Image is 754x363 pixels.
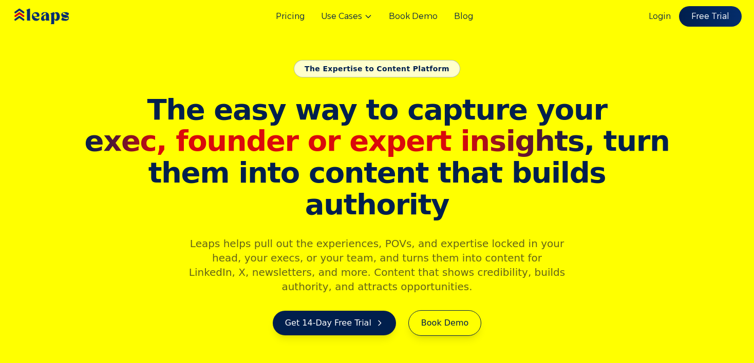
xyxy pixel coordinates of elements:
button: Use Cases [321,10,372,23]
a: Book Demo [408,310,481,336]
img: Leaps Logo [12,2,100,31]
span: The easy way to capture your [147,93,607,126]
p: Leaps helps pull out the experiences, POVs, and expertise locked in your head, your execs, or you... [180,236,574,294]
span: , turn [81,125,673,157]
a: Get 14-Day Free Trial [273,311,396,335]
a: Book Demo [389,10,438,23]
a: Pricing [276,10,305,23]
a: Blog [454,10,473,23]
div: The Expertise to Content Platform [294,60,460,77]
a: Login [649,10,671,23]
span: them into content that builds authority [81,157,673,220]
span: exec, founder or expert insights [85,124,584,157]
a: Free Trial [679,6,742,27]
